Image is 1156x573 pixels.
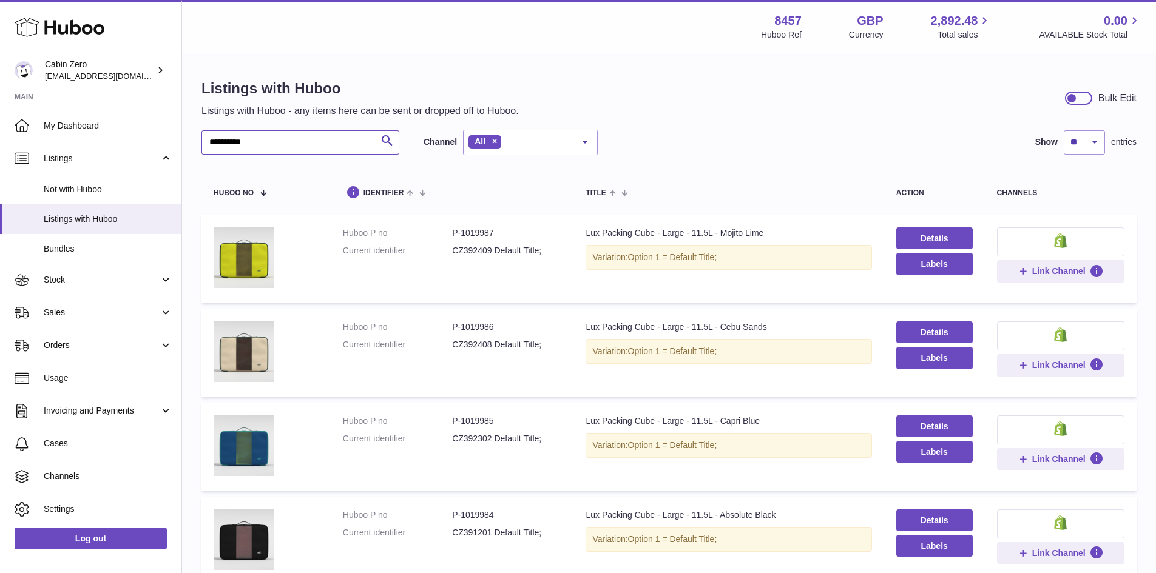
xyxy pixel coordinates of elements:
span: Stock [44,274,160,286]
strong: 8457 [774,13,802,29]
span: Total sales [938,29,992,41]
h1: Listings with Huboo [201,79,519,98]
a: Details [896,509,973,531]
span: My Dashboard [44,120,172,132]
a: Details [896,227,973,249]
span: Listings [44,153,160,164]
span: Link Channel [1032,266,1086,276]
div: Variation: [586,433,871,458]
span: Settings [44,503,172,515]
dd: P-1019987 [452,227,561,239]
dt: Current identifier [343,339,452,350]
span: Channels [44,471,172,482]
span: Link Channel [1032,360,1086,370]
div: Lux Packing Cube - Large - 11.5L - Mojito Lime [586,227,871,239]
div: Lux Packing Cube - Large - 11.5L - Capri Blue [586,415,871,427]
span: Huboo no [214,189,254,197]
a: Details [896,415,973,437]
div: Variation: [586,527,871,552]
label: Show [1035,136,1058,148]
a: 0.00 AVAILABLE Stock Total [1039,13,1141,41]
img: shopify-small.png [1054,421,1067,436]
button: Link Channel [997,354,1124,376]
dt: Current identifier [343,527,452,538]
span: Bundles [44,243,172,255]
button: Link Channel [997,448,1124,470]
a: Details [896,321,973,343]
dt: Huboo P no [343,509,452,521]
span: [EMAIL_ADDRESS][DOMAIN_NAME] [45,71,178,81]
span: Not with Huboo [44,184,172,195]
div: Lux Packing Cube - Large - 11.5L - Cebu Sands [586,321,871,333]
button: Link Channel [997,542,1124,564]
div: Variation: [586,245,871,270]
span: Link Channel [1032,454,1086,464]
dd: P-1019985 [452,415,561,427]
span: Cases [44,438,172,449]
dt: Huboo P no [343,321,452,333]
strong: GBP [857,13,883,29]
img: internalAdmin-8457@internal.huboo.com [15,61,33,79]
a: 2,892.48 Total sales [931,13,992,41]
button: Labels [896,347,973,369]
dt: Huboo P no [343,227,452,239]
label: Channel [424,136,457,148]
span: Usage [44,372,172,384]
dt: Huboo P no [343,415,452,427]
a: Log out [15,528,167,549]
div: Variation: [586,339,871,364]
img: Lux Packing Cube - Large - 11.5L - Capri Blue [214,415,274,476]
dd: P-1019986 [452,321,561,333]
span: Link Channel [1032,548,1086,558]
div: Currency [849,29,884,41]
img: Lux Packing Cube - Large - 11.5L - Absolute Black [214,509,274,570]
dd: CZ392408 Default Title; [452,339,561,350]
button: Labels [896,441,973,463]
span: Option 1 = Default Title; [628,440,717,450]
button: Link Channel [997,260,1124,282]
div: Cabin Zero [45,59,154,82]
p: Listings with Huboo - any items here can be sent or dropped off to Huboo. [201,104,519,118]
div: Bulk Edit [1098,92,1137,105]
div: channels [997,189,1124,197]
div: action [896,189,973,197]
dd: CZ392409 Default Title; [452,245,561,256]
button: Labels [896,253,973,275]
dt: Current identifier [343,245,452,256]
img: Lux Packing Cube - Large - 11.5L - Mojito Lime [214,227,274,288]
span: identifier [363,189,404,197]
dd: CZ391201 Default Title; [452,527,561,538]
dt: Current identifier [343,433,452,444]
span: 2,892.48 [931,13,978,29]
img: shopify-small.png [1054,515,1067,530]
img: Lux Packing Cube - Large - 11.5L - Cebu Sands [214,321,274,382]
span: Orders [44,340,160,351]
span: Listings with Huboo [44,213,172,225]
span: Option 1 = Default Title; [628,252,717,262]
span: All [475,136,485,146]
span: title [586,189,606,197]
span: Option 1 = Default Title; [628,346,717,356]
span: AVAILABLE Stock Total [1039,29,1141,41]
button: Labels [896,535,973,557]
span: entries [1111,136,1137,148]
dd: P-1019984 [452,509,561,521]
div: Lux Packing Cube - Large - 11.5L - Absolute Black [586,509,871,521]
span: Sales [44,307,160,318]
span: 0.00 [1104,13,1127,29]
dd: CZ392302 Default Title; [452,433,561,444]
span: Invoicing and Payments [44,405,160,417]
div: Huboo Ref [761,29,802,41]
img: shopify-small.png [1054,233,1067,248]
img: shopify-small.png [1054,327,1067,342]
span: Option 1 = Default Title; [628,534,717,544]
